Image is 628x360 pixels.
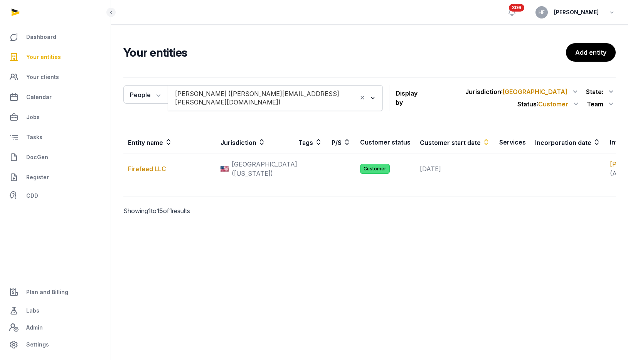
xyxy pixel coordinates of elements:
[517,98,581,110] div: Status
[173,89,349,107] span: [PERSON_NAME] ([PERSON_NAME][EMAIL_ADDRESS][PERSON_NAME][DOMAIN_NAME])
[538,100,568,108] span: Customer
[26,133,42,142] span: Tasks
[566,43,616,62] a: Add entity
[6,188,104,204] a: CDD
[6,108,104,126] a: Jobs
[554,8,599,17] span: [PERSON_NAME]
[123,131,216,153] th: Entity name
[509,4,524,12] span: 306
[123,45,566,59] h2: Your entities
[535,6,548,19] button: HF
[503,88,567,96] span: [GEOGRAPHIC_DATA]
[26,323,43,332] span: Admin
[539,10,545,15] span: HF
[495,131,530,153] th: Services
[123,85,168,104] button: People
[6,301,104,320] a: Labs
[26,173,49,182] span: Register
[6,68,104,86] a: Your clients
[602,87,603,96] span: :
[6,128,104,146] a: Tasks
[232,160,297,178] span: [GEOGRAPHIC_DATA] ([US_STATE])
[26,306,39,315] span: Labs
[123,197,237,225] p: Showing to of results
[355,131,415,153] th: Customer status
[128,165,166,173] a: Firefeed LLC
[26,113,40,122] span: Jobs
[360,164,390,174] span: Customer
[537,99,568,109] span: :
[172,87,379,109] div: Search for option
[465,86,580,98] div: Jurisdiction
[294,131,327,153] th: Tags
[148,207,151,215] span: 1
[501,87,567,96] span: :
[26,191,38,200] span: CDD
[6,320,104,335] a: Admin
[587,98,616,110] div: Team
[415,131,495,153] th: Customer start date
[6,168,104,187] a: Register
[396,87,418,109] p: Display by
[26,93,52,102] span: Calendar
[26,32,56,42] span: Dashboard
[26,288,68,297] span: Plan and Billing
[157,207,163,215] span: 15
[6,28,104,46] a: Dashboard
[6,148,104,167] a: DocGen
[6,88,104,106] a: Calendar
[530,131,605,153] th: Incorporation date
[6,335,104,354] a: Settings
[415,153,495,184] td: [DATE]
[327,131,355,153] th: P/S
[6,48,104,66] a: Your entities
[216,131,294,153] th: Jurisdiction
[26,72,59,82] span: Your clients
[26,153,48,162] span: DocGen
[350,89,357,107] input: Search for option
[586,86,616,98] div: State
[169,207,172,215] span: 1
[26,52,61,62] span: Your entities
[6,283,104,301] a: Plan and Billing
[359,93,366,103] button: Clear Selected
[26,340,49,349] span: Settings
